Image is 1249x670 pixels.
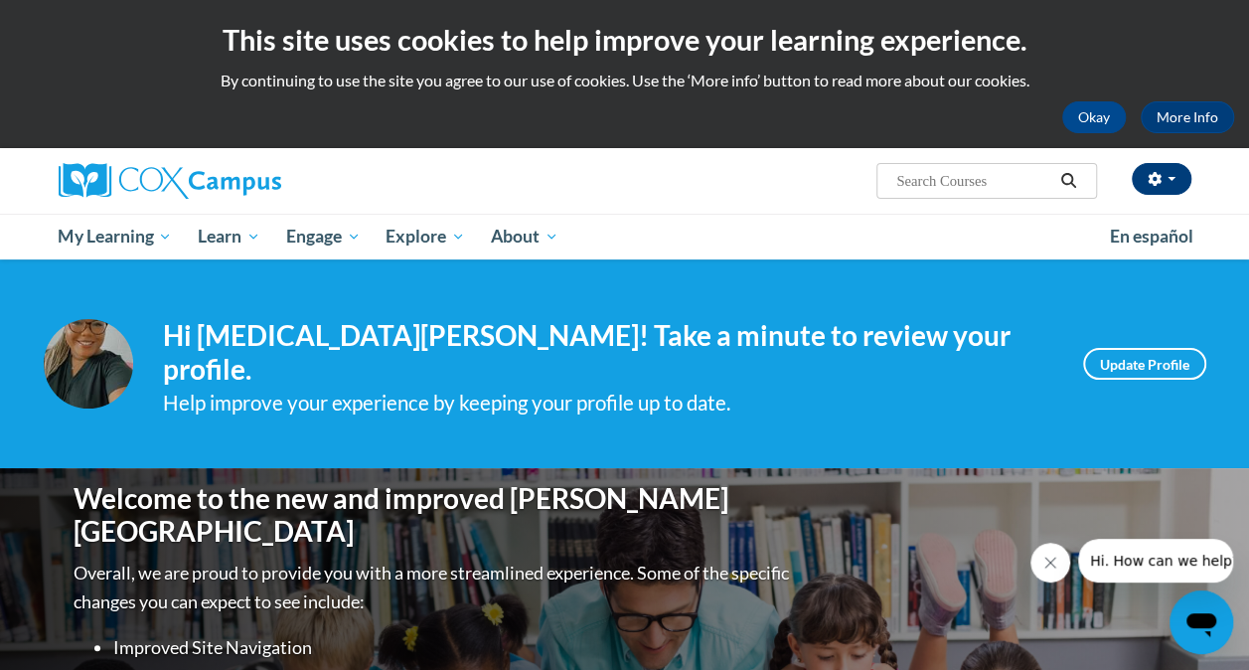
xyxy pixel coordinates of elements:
button: Okay [1062,101,1126,133]
a: Explore [373,214,478,259]
div: Help improve your experience by keeping your profile up to date. [163,387,1053,419]
li: Improved Site Navigation [113,633,794,662]
a: En español [1097,216,1206,257]
span: My Learning [58,225,172,249]
iframe: Close message [1030,543,1070,583]
p: By continuing to use the site you agree to our use of cookies. Use the ‘More info’ button to read... [15,70,1234,91]
h4: Hi [MEDICAL_DATA][PERSON_NAME]! Take a minute to review your profile. [163,319,1053,386]
img: Profile Image [44,319,133,409]
a: Engage [273,214,374,259]
h1: Welcome to the new and improved [PERSON_NAME][GEOGRAPHIC_DATA] [74,482,794,549]
button: Search [1053,169,1083,193]
a: About [478,214,571,259]
span: Engage [286,225,361,249]
p: Overall, we are proud to provide you with a more streamlined experience. Some of the specific cha... [74,559,794,616]
iframe: Button to launch messaging window [1170,590,1233,654]
span: Learn [198,225,260,249]
a: My Learning [46,214,186,259]
h2: This site uses cookies to help improve your learning experience. [15,20,1234,60]
span: Explore [386,225,465,249]
iframe: Message from company [1078,539,1233,583]
span: About [491,225,558,249]
span: Hi. How can we help? [12,14,161,30]
input: Search Courses [894,169,1053,193]
button: Account Settings [1132,163,1191,195]
span: En español [1110,226,1193,247]
div: Main menu [44,214,1206,259]
a: Learn [185,214,273,259]
a: More Info [1141,101,1234,133]
a: Update Profile [1083,348,1206,380]
img: Cox Campus [59,163,281,199]
a: Cox Campus [59,163,416,199]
